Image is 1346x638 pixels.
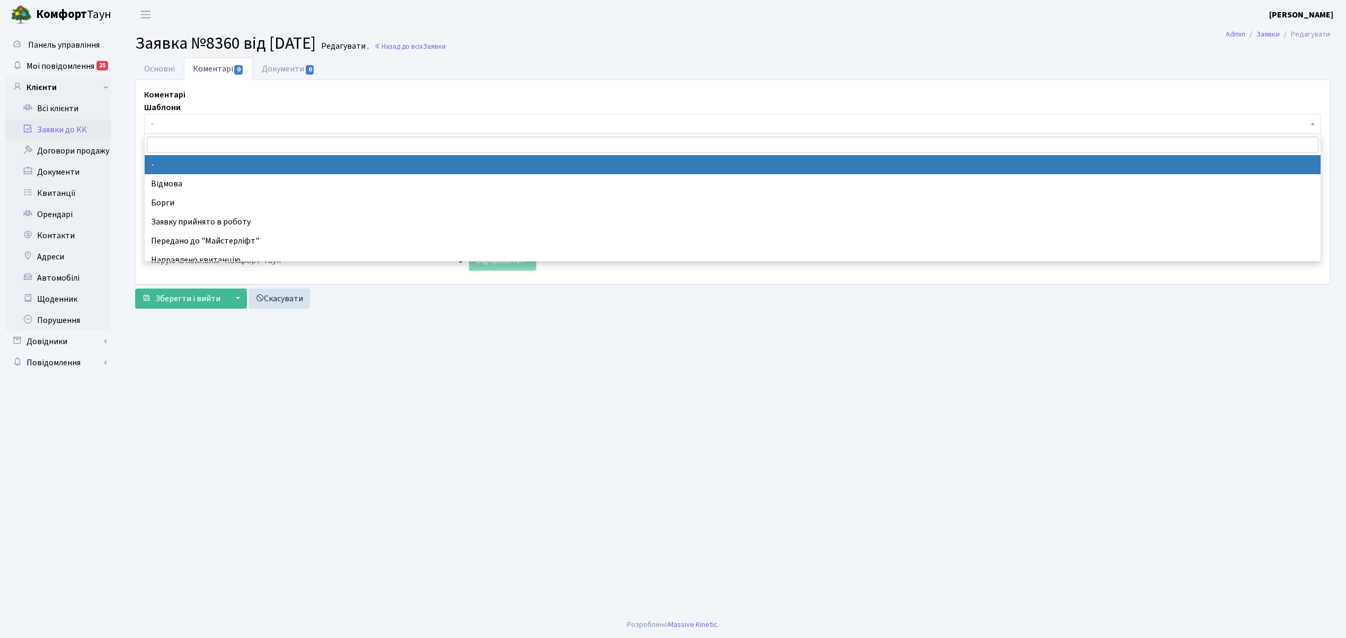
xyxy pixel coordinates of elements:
button: Зберегти і вийти [135,289,227,309]
nav: breadcrumb [1210,23,1346,46]
li: Направлено квитанцію [145,250,1320,269]
a: Довідники [5,331,111,352]
li: Редагувати [1280,29,1330,40]
small: Редагувати . [319,41,369,51]
b: [PERSON_NAME] [1269,9,1333,21]
li: Відмова [145,174,1320,193]
label: Коментарі [144,88,185,101]
a: Документи [253,58,324,80]
a: Основні [135,58,184,80]
div: 25 [96,61,108,70]
a: Повідомлення [5,352,111,373]
button: Переключити навігацію [132,6,159,23]
a: Всі клієнти [5,98,111,119]
a: Щоденник [5,289,111,310]
body: Rich Text Area. Press ALT-0 for help. [8,8,1167,20]
a: Massive Kinetic [668,619,718,630]
img: logo.png [11,4,32,25]
a: Скасувати [249,289,310,309]
a: Назад до всіхЗаявки [374,41,446,51]
span: Таун [36,6,111,24]
a: Документи [5,161,111,183]
a: Порушення [5,310,111,331]
a: Орендарі [5,204,111,225]
a: Клієнти [5,77,111,98]
span: - [151,119,1308,129]
a: Адреси [5,246,111,267]
span: Заявка №8360 від [DATE] [135,31,316,56]
a: Коментарі [184,58,253,80]
span: - [144,114,1321,134]
a: Контакти [5,225,111,246]
a: [PERSON_NAME] [1269,8,1333,21]
span: 0 [234,65,243,75]
span: Зберегти і вийти [155,293,220,304]
a: Автомобілі [5,267,111,289]
li: Борги [145,193,1320,212]
span: Панель управління [28,39,100,51]
a: Admin [1226,29,1245,40]
a: Квитанції [5,183,111,204]
a: Договори продажу [5,140,111,161]
span: Заявки [423,41,446,51]
span: Мої повідомлення [26,60,94,72]
li: - [145,155,1320,174]
li: Передано до "Майстерліфт" [145,231,1320,250]
label: Шаблони [144,101,181,114]
span: 0 [306,65,314,75]
a: Заявки [1256,29,1280,40]
a: Мої повідомлення25 [5,56,111,77]
div: Розроблено . [627,619,719,631]
li: Заявку прийнято в роботу [145,212,1320,231]
a: Заявки до КК [5,119,111,140]
a: Панель управління [5,34,111,56]
b: Комфорт [36,6,87,23]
